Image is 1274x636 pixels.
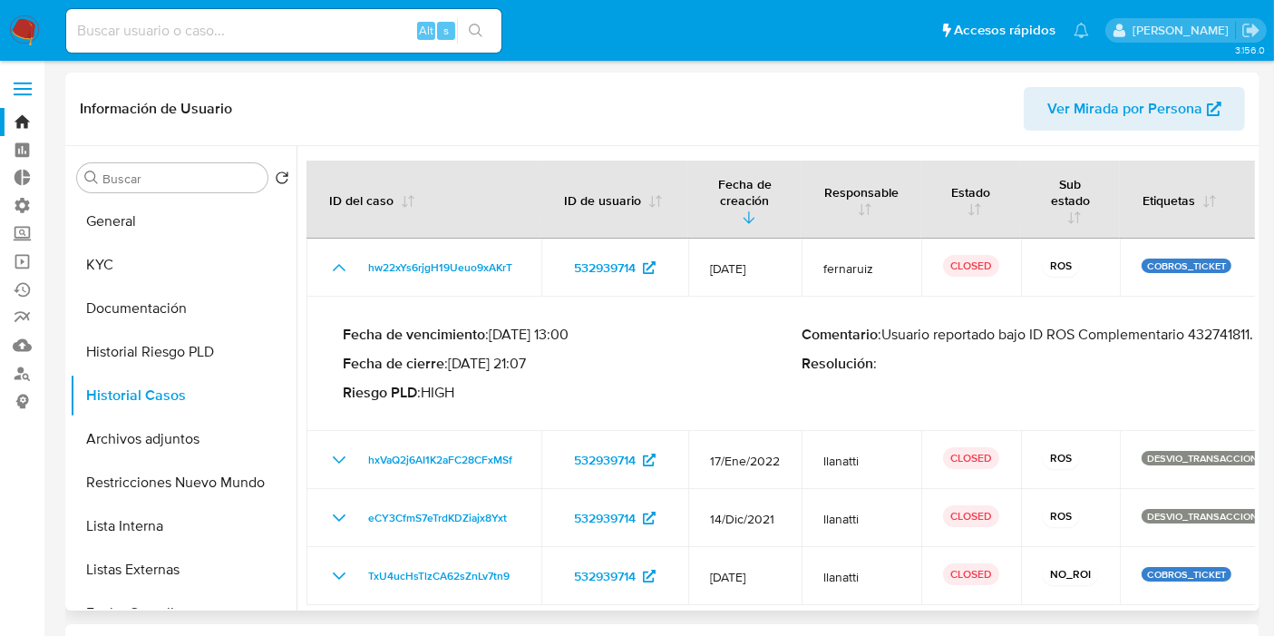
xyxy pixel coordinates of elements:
button: search-icon [457,18,494,44]
button: Listas Externas [70,548,297,592]
button: Fecha Compliant [70,592,297,635]
button: Ver Mirada por Persona [1024,87,1245,131]
button: Historial Riesgo PLD [70,330,297,374]
button: Historial Casos [70,374,297,417]
a: Notificaciones [1074,23,1089,38]
button: Buscar [84,171,99,185]
button: Archivos adjuntos [70,417,297,461]
span: s [443,22,449,39]
h1: Información de Usuario [80,100,232,118]
input: Buscar [102,171,260,187]
button: General [70,200,297,243]
p: ignacio.bagnardi@mercadolibre.com [1133,22,1235,39]
span: Ver Mirada por Persona [1047,87,1202,131]
span: Alt [419,22,433,39]
button: Restricciones Nuevo Mundo [70,461,297,504]
input: Buscar usuario o caso... [66,19,501,43]
button: Volver al orden por defecto [275,171,289,191]
span: Accesos rápidos [954,21,1055,40]
button: Lista Interna [70,504,297,548]
a: Salir [1241,21,1260,40]
button: Documentación [70,287,297,330]
button: KYC [70,243,297,287]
